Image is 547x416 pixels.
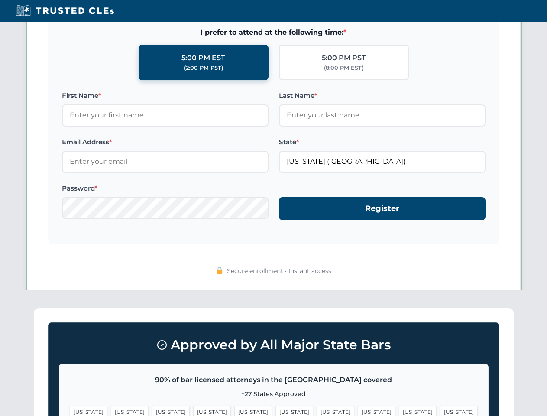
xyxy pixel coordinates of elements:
[279,197,486,220] button: Register
[227,266,331,276] span: Secure enrollment • Instant access
[279,137,486,147] label: State
[70,374,478,386] p: 90% of bar licensed attorneys in the [GEOGRAPHIC_DATA] covered
[279,104,486,126] input: Enter your last name
[62,183,269,194] label: Password
[216,267,223,274] img: 🔒
[184,64,223,72] div: (2:00 PM PST)
[279,91,486,101] label: Last Name
[62,104,269,126] input: Enter your first name
[62,151,269,172] input: Enter your email
[62,91,269,101] label: First Name
[62,137,269,147] label: Email Address
[322,52,366,64] div: 5:00 PM PST
[59,333,489,357] h3: Approved by All Major State Bars
[62,27,486,38] span: I prefer to attend at the following time:
[181,52,225,64] div: 5:00 PM EST
[70,389,478,399] p: +27 States Approved
[324,64,363,72] div: (8:00 PM EST)
[279,151,486,172] input: Florida (FL)
[13,4,117,17] img: Trusted CLEs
